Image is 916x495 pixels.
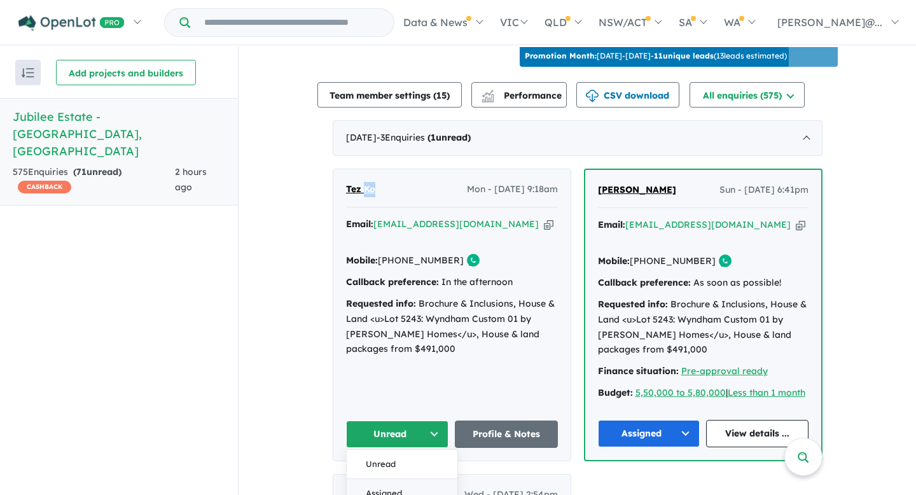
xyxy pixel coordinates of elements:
[598,420,700,447] button: Assigned
[317,82,462,108] button: Team member settings (15)
[467,182,558,197] span: Mon - [DATE] 9:18am
[455,421,558,448] a: Profile & Notes
[681,365,768,377] a: Pre-approval ready
[346,183,375,195] span: Tez Ko
[13,108,225,160] h5: Jubilee Estate - [GEOGRAPHIC_DATA] , [GEOGRAPHIC_DATA]
[706,420,808,447] a: View details ...
[598,183,676,198] a: [PERSON_NAME]
[346,254,378,266] strong: Mobile:
[719,183,808,198] span: Sun - [DATE] 6:41pm
[346,218,373,230] strong: Email:
[525,51,597,60] b: Promotion Month:
[598,298,668,310] strong: Requested info:
[654,51,714,60] b: 11 unique leads
[347,450,457,479] button: Unread
[625,219,791,230] a: [EMAIL_ADDRESS][DOMAIN_NAME]
[56,60,196,85] button: Add projects and builders
[728,387,805,398] a: Less than 1 month
[18,15,125,31] img: Openlot PRO Logo White
[598,275,808,291] div: As soon as possible!
[346,182,375,197] a: Tez Ko
[436,90,447,101] span: 15
[346,296,558,357] div: Brochure & Inclusions, House & Land <u>Lot 5243: Wyndham Custom 01 by [PERSON_NAME] Homes</u>, Ho...
[598,184,676,195] span: [PERSON_NAME]
[598,365,679,377] strong: Finance situation:
[18,181,71,193] span: CASHBACK
[427,132,471,143] strong: ( unread)
[777,16,882,29] span: [PERSON_NAME]@...
[690,82,805,108] button: All enquiries (575)
[346,298,416,309] strong: Requested info:
[175,166,207,193] span: 2 hours ago
[796,218,805,232] button: Copy
[482,94,494,102] img: bar-chart.svg
[598,219,625,230] strong: Email:
[193,9,391,36] input: Try estate name, suburb, builder or developer
[333,120,822,156] div: [DATE]
[13,165,175,195] div: 575 Enquir ies
[346,276,439,288] strong: Callback preference:
[630,255,716,267] a: [PHONE_NUMBER]
[73,166,121,178] strong: ( unread)
[598,297,808,358] div: Brochure & Inclusions, House & Land <u>Lot 5243: Wyndham Custom 01 by [PERSON_NAME] Homes</u>, Ho...
[598,387,633,398] strong: Budget:
[576,82,679,108] button: CSV download
[346,421,449,448] button: Unread
[525,50,787,62] p: [DATE] - [DATE] - ( 13 leads estimated)
[598,277,691,288] strong: Callback preference:
[373,218,539,230] a: [EMAIL_ADDRESS][DOMAIN_NAME]
[586,90,599,102] img: download icon
[378,254,464,266] a: [PHONE_NUMBER]
[346,275,558,290] div: In the afternoon
[471,82,567,108] button: Performance
[377,132,471,143] span: - 3 Enquir ies
[76,166,87,178] span: 71
[635,387,726,398] a: 5,50,000 to 5,80,000
[22,68,34,78] img: sort.svg
[544,218,553,231] button: Copy
[431,132,436,143] span: 1
[598,255,630,267] strong: Mobile:
[598,386,808,401] div: |
[482,90,494,97] img: line-chart.svg
[483,90,562,101] span: Performance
